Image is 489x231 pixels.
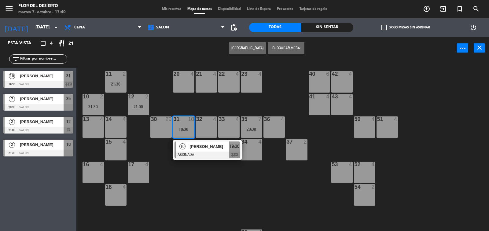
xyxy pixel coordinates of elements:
[476,44,483,51] i: close
[236,71,239,77] div: 4
[244,7,274,11] span: Lista de Espera
[20,56,67,62] input: Filtrar por nombre...
[377,116,377,122] div: 51
[349,162,352,167] div: 4
[18,3,66,9] div: FLOR DEL DESIERTO
[470,24,477,31] i: power_settings_new
[188,116,194,122] div: 10
[215,7,244,11] span: Disponibilidad
[296,7,330,11] span: Tarjetas de regalo
[326,94,330,99] div: 4
[303,139,307,145] div: 2
[5,4,14,13] i: menu
[18,9,66,15] div: martes 7. octubre - 17:40
[281,116,285,122] div: 4
[258,71,262,77] div: 4
[52,24,60,31] i: arrow_drop_down
[74,25,85,30] span: Cena
[9,96,15,102] span: 7
[457,43,468,53] button: power_input
[58,40,65,47] i: restaurant
[381,25,387,30] span: check_box_outline_blank
[371,116,375,122] div: 4
[123,139,126,145] div: 4
[5,4,14,15] button: menu
[39,40,47,47] i: crop_square
[165,116,171,122] div: 20
[128,94,129,99] div: 12
[309,94,310,99] div: 41
[9,142,15,148] span: 2
[213,71,217,77] div: 4
[268,42,304,54] button: Bloquear Mesa
[241,127,262,131] div: 20:30
[145,162,149,167] div: 4
[423,5,430,13] i: add_circle_outline
[249,23,301,32] div: Todas
[100,94,104,99] div: 2
[230,143,239,150] span: 19:30
[20,96,64,102] span: [PERSON_NAME]
[179,143,186,149] span: 10
[128,105,149,109] div: 21:00
[12,55,20,63] i: filter_list
[9,119,15,125] span: 2
[156,25,169,30] span: SALON
[123,116,126,122] div: 4
[301,23,354,32] div: Sin sentar
[66,72,71,79] span: 31
[190,71,194,77] div: 4
[20,73,64,79] span: [PERSON_NAME]
[3,40,44,47] div: Esta vista
[474,43,485,53] button: close
[20,119,64,125] span: [PERSON_NAME]
[309,71,310,77] div: 40
[472,5,480,13] i: search
[145,94,149,99] div: 2
[9,73,15,79] span: 10
[230,24,237,31] span: pending_actions
[100,162,104,167] div: 4
[105,82,127,86] div: 21:30
[128,162,129,167] div: 17
[123,184,126,190] div: 4
[326,71,330,77] div: 6
[66,118,71,125] span: 12
[123,71,126,77] div: 2
[159,7,184,11] span: Mis reservas
[349,71,352,77] div: 4
[196,71,197,77] div: 21
[258,116,262,122] div: 7
[349,94,352,99] div: 4
[190,143,229,150] span: [PERSON_NAME]
[456,5,463,13] i: turned_in_not
[229,42,266,54] button: [GEOGRAPHIC_DATA]
[173,127,194,131] div: 19:30
[439,5,447,13] i: exit_to_app
[381,25,430,30] label: Solo mesas sin asignar
[213,116,217,122] div: 4
[20,141,64,148] span: [PERSON_NAME]
[258,139,262,145] div: 4
[371,162,375,167] div: 4
[66,141,71,148] span: 10
[66,95,71,102] span: 35
[394,116,398,122] div: 4
[274,7,296,11] span: Pre-acceso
